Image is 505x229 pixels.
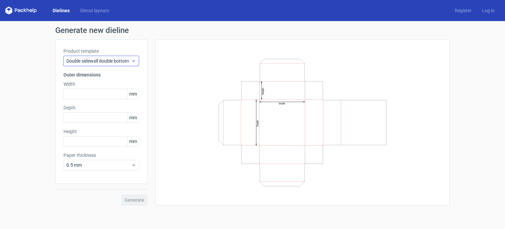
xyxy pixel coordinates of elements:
h1: Generate new dieline [55,26,450,34]
h3: Outer dimensions [63,72,139,78]
span: mm [127,136,139,146]
text: Height [261,87,264,95]
label: Paper thickness [63,152,139,158]
label: Height [63,128,139,135]
span: 0.5 mm [66,162,131,168]
a: Log in [477,7,500,14]
label: Product template [63,48,139,54]
a: Register [449,7,477,14]
label: Depth [63,104,139,111]
text: Depth [256,120,259,127]
a: Dielines [47,7,75,14]
text: Width [279,102,285,105]
span: mm [127,113,139,123]
span: mm [127,89,139,99]
a: Diecut layouts [75,7,114,14]
span: Double sidewall double bottom [66,58,131,64]
label: Width [63,81,139,87]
